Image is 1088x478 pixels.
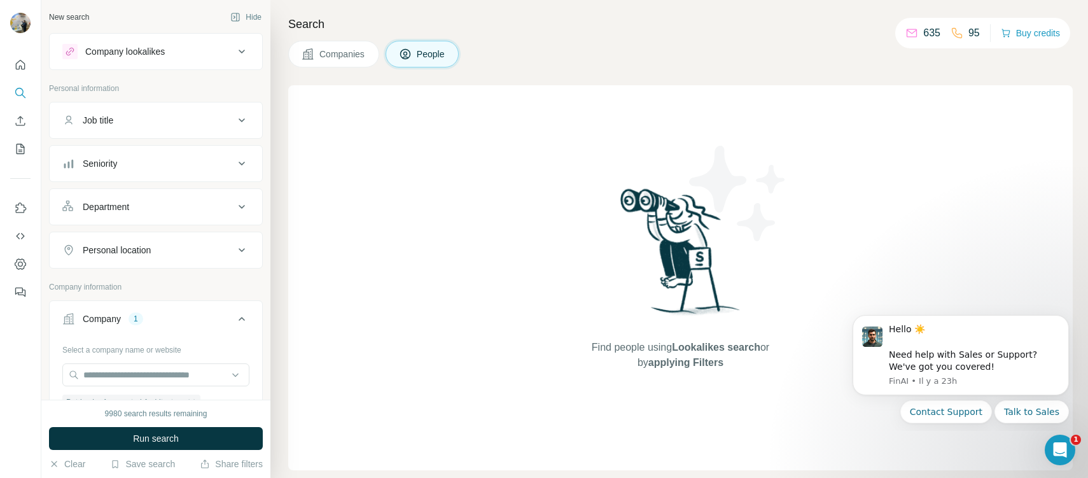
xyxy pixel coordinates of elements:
button: Dashboard [10,253,31,276]
p: 95 [968,25,980,41]
button: Run search [49,427,263,450]
button: Job title [50,105,262,136]
div: 1 [129,313,143,325]
button: Buy credits [1001,24,1060,42]
button: Save search [110,458,175,470]
img: Surfe Illustration - Stars [681,136,795,251]
span: applying Filters [648,357,723,368]
div: Select a company name or website [62,339,249,356]
button: Company lookalikes [50,36,262,67]
button: Company1 [50,304,262,339]
button: Feedback [10,281,31,304]
p: Company information [49,281,263,293]
iframe: Intercom notifications message [833,304,1088,431]
span: 1 [1071,435,1081,445]
div: Company lookalikes [85,45,165,58]
div: Company [83,313,121,325]
button: Clear [49,458,85,470]
button: Enrich CSV [10,109,31,132]
span: Lookalikes search [672,342,760,353]
button: Use Surfe on LinkedIn [10,197,31,220]
button: Search [10,81,31,104]
button: Quick start [10,53,31,76]
h4: Search [288,15,1073,33]
button: Share filters [200,458,263,470]
div: Department [83,200,129,213]
span: People [417,48,446,60]
p: Personal information [49,83,263,94]
span: Companies [319,48,366,60]
div: Seniority [83,157,117,170]
button: Personal location [50,235,262,265]
button: Department [50,192,262,222]
button: Seniority [50,148,262,179]
span: Patriarche Augmented Architecture [66,397,184,408]
span: Find people using or by [578,340,782,370]
div: Job title [83,114,113,127]
div: New search [49,11,89,23]
p: 635 [923,25,940,41]
img: Avatar [10,13,31,33]
div: Personal location [83,244,151,257]
img: Surfe Illustration - Woman searching with binoculars [615,185,747,327]
button: My lists [10,137,31,160]
button: Use Surfe API [10,225,31,248]
button: Hide [221,8,270,27]
div: 9980 search results remaining [105,408,207,419]
iframe: Intercom live chat [1045,435,1075,465]
span: Run search [133,432,179,445]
